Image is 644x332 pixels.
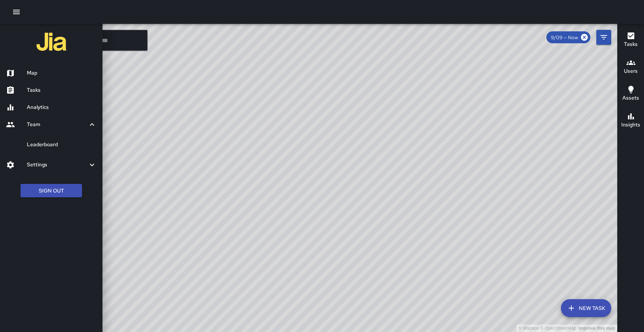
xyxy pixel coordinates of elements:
[27,120,88,129] h6: Team
[624,40,638,48] h6: Tasks
[622,94,639,102] h6: Assets
[20,184,82,198] button: Sign Out
[27,86,97,94] h6: Tasks
[561,299,611,317] button: New Task
[624,67,638,75] h6: Users
[27,103,97,112] h6: Analytics
[27,141,97,149] h6: Leaderboard
[621,121,640,129] h6: Insights
[27,161,88,169] h6: Settings
[27,69,97,77] h6: Map
[37,27,66,57] img: jia-logo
